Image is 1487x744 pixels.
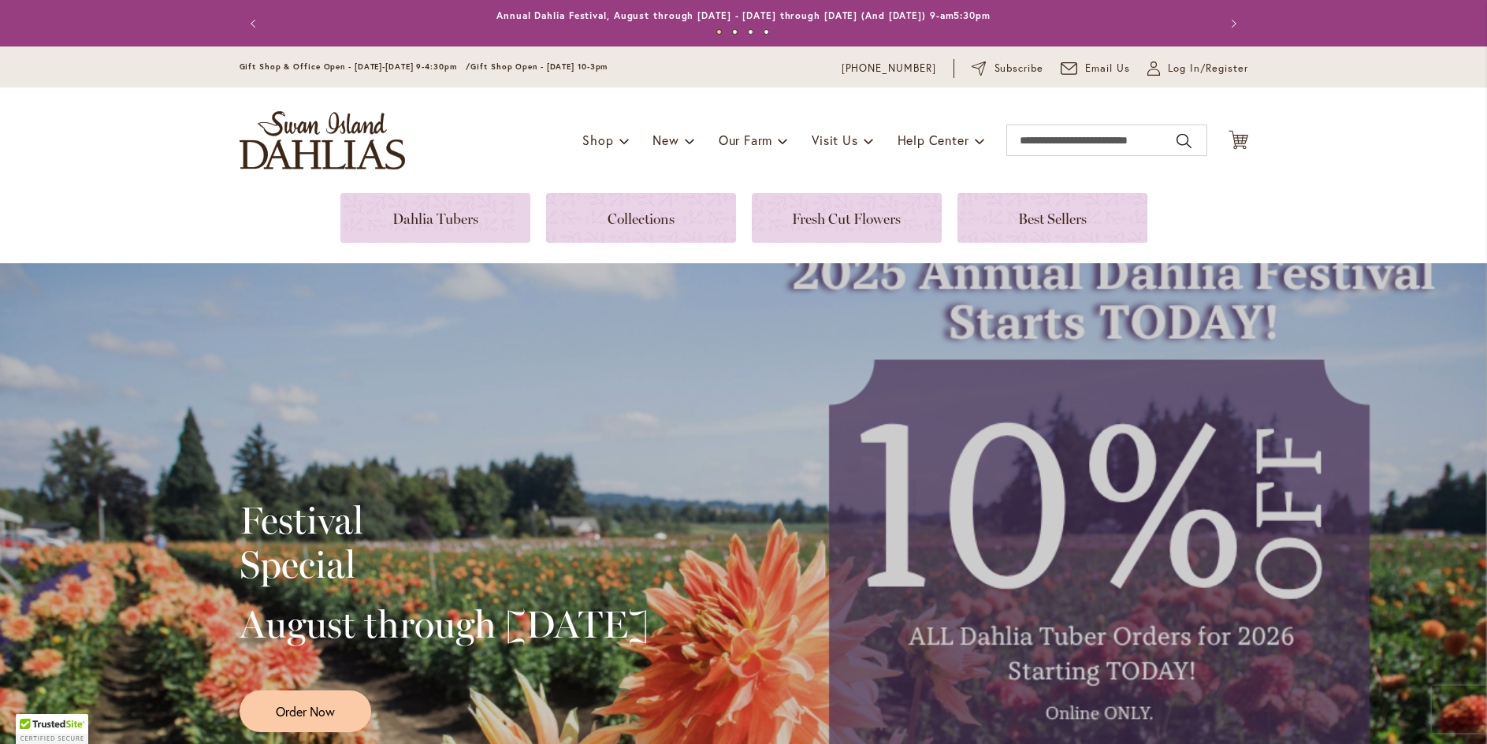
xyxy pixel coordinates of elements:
span: Email Us [1085,61,1130,76]
span: Visit Us [812,132,857,148]
span: Shop [582,132,613,148]
a: Annual Dahlia Festival, August through [DATE] - [DATE] through [DATE] (And [DATE]) 9-am5:30pm [496,9,991,21]
span: New [652,132,678,148]
span: Gift Shop & Office Open - [DATE]-[DATE] 9-4:30pm / [240,61,471,72]
a: Log In/Register [1147,61,1248,76]
h2: August through [DATE] [240,602,649,646]
span: Gift Shop Open - [DATE] 10-3pm [470,61,608,72]
button: 4 of 4 [764,29,769,35]
a: Order Now [240,690,371,732]
span: Order Now [276,702,335,720]
a: Email Us [1061,61,1130,76]
button: Next [1217,8,1248,39]
span: Help Center [898,132,969,148]
a: store logo [240,111,405,169]
button: 2 of 4 [732,29,738,35]
span: Subscribe [994,61,1044,76]
button: 3 of 4 [748,29,753,35]
h2: Festival Special [240,498,649,586]
div: TrustedSite Certified [16,714,88,744]
span: Log In/Register [1168,61,1248,76]
button: 1 of 4 [716,29,722,35]
a: [PHONE_NUMBER] [842,61,937,76]
a: Subscribe [972,61,1043,76]
span: Our Farm [719,132,772,148]
button: Previous [240,8,271,39]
